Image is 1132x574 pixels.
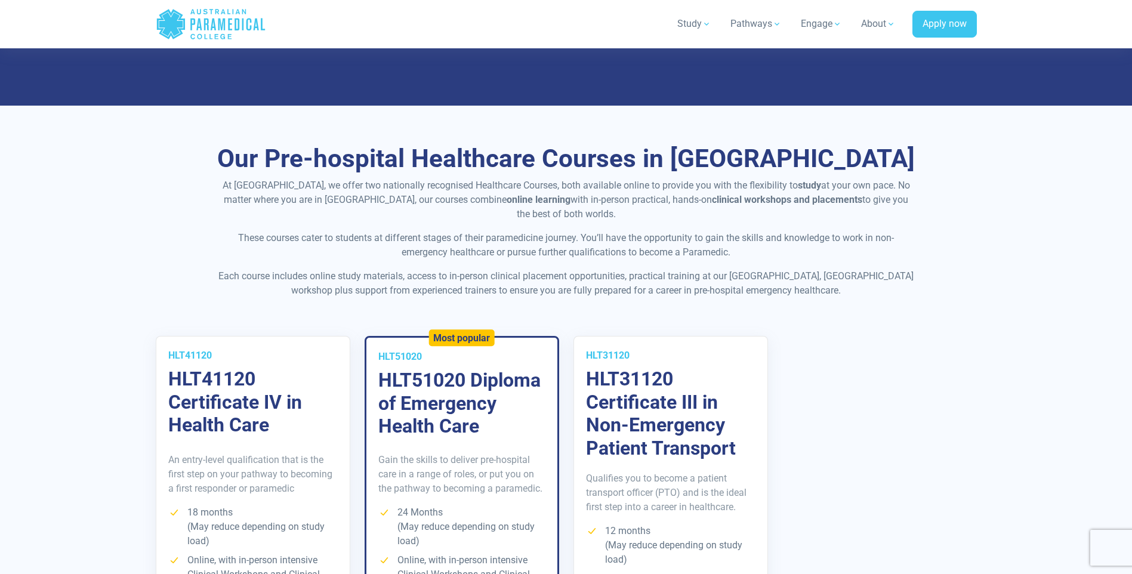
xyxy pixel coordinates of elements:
li: 18 months (May reduce depending on study load) [168,505,338,548]
a: Study [670,7,718,41]
strong: online learning [507,194,570,205]
p: Each course includes online study materials, access to in-person clinical placement opportunities... [217,269,915,298]
a: About [854,7,903,41]
span: HLT31120 [586,350,630,361]
p: These courses cater to students at different stages of their paramedicine journey. You’ll have th... [217,231,915,260]
h3: HLT51020 Diploma of Emergency Health Care [378,369,545,437]
h3: HLT31120 Certificate III in Non-Emergency Patient Transport [586,368,755,459]
p: Gain the skills to deliver pre-hospital care in a range of roles, or put you on the pathway to be... [378,453,545,496]
h2: Our Pre-hospital Healthcare Courses in [GEOGRAPHIC_DATA] [217,144,915,174]
strong: clinical workshops and placements [712,194,862,205]
p: An entry-level qualification that is the first step on your pathway to becoming a first responder... [168,453,338,496]
span: HLT41120 [168,350,212,361]
a: Australian Paramedical College [156,5,266,44]
a: Apply now [912,11,977,38]
p: At [GEOGRAPHIC_DATA], we offer two nationally recognised Healthcare Courses, both available onlin... [217,178,915,221]
li: 12 months (May reduce depending on study load) [586,524,755,567]
a: Pathways [723,7,789,41]
span: HLT51020 [378,351,422,362]
strong: study [798,180,821,191]
a: Engage [794,7,849,41]
li: 24 Months (May reduce depending on study load) [378,505,545,548]
p: Qualifies you to become a patient transport officer (PTO) and is the ideal first step into a care... [586,471,755,514]
h5: Most popular [433,332,490,344]
h3: HLT41120 Certificate IV in Health Care [168,368,338,436]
